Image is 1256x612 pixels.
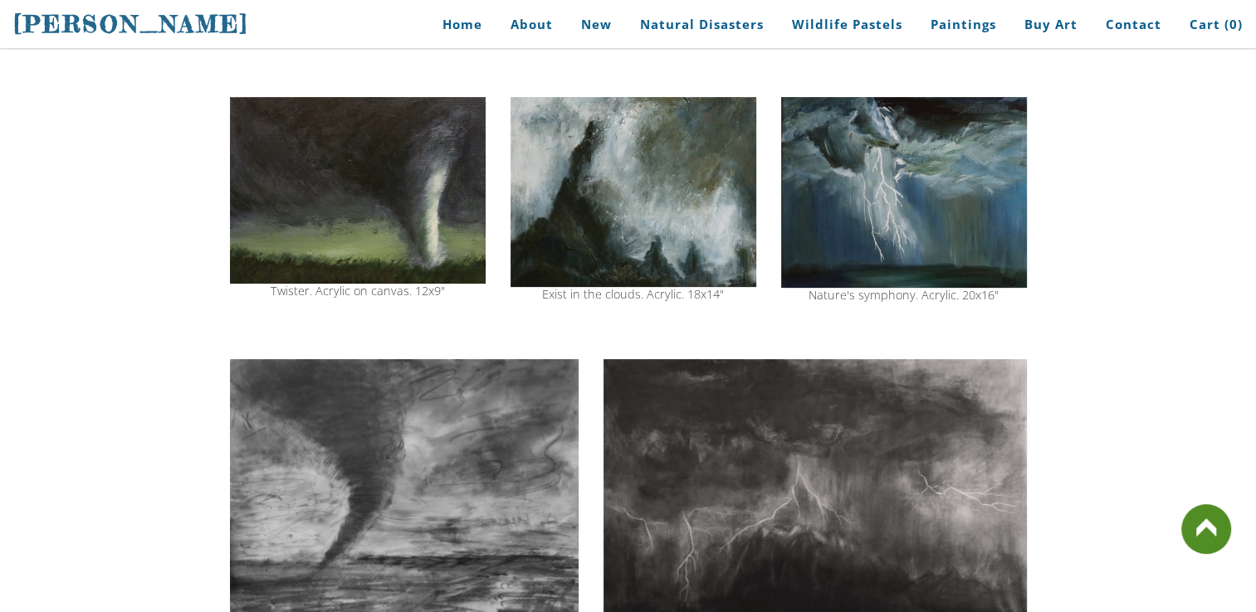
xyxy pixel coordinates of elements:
div: Nature's symphony. Acrylic. 20x16" [781,289,1027,301]
a: Paintings [918,6,1009,43]
span: 0 [1229,16,1238,32]
a: Home [418,6,495,43]
a: New [569,6,624,43]
a: About [498,6,565,43]
img: clouds over mountains [511,97,756,287]
div: Exist in the clouds. Acrylic. 18x14" [511,289,756,300]
img: lightning painting [781,97,1027,288]
span: [PERSON_NAME] [13,10,249,38]
img: twister [230,97,486,284]
a: [PERSON_NAME] [13,8,249,40]
a: Cart (0) [1177,6,1243,43]
a: Buy Art [1012,6,1090,43]
div: Twister. Acrylic on canvas. 12x9" [230,285,486,297]
a: Wildlife Pastels [780,6,915,43]
a: Contact [1093,6,1174,43]
a: Natural Disasters [628,6,776,43]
